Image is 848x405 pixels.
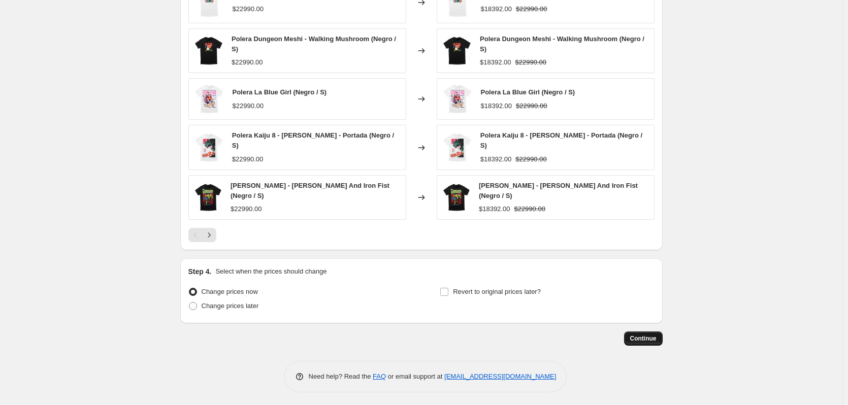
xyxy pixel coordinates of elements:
[481,101,512,111] div: $18392.00
[202,288,258,295] span: Change prices now
[232,57,263,68] div: $22990.00
[188,266,212,277] h2: Step 4.
[479,182,638,199] span: [PERSON_NAME] - [PERSON_NAME] And Iron Fist (Negro / S)
[515,57,546,68] strike: $22990.00
[194,182,222,213] img: 3_3b67c9e7-4d11-4a73-b351-0a3cf87b5c96_80x.webp
[202,228,216,242] button: Next
[232,35,396,53] span: Polera Dungeon Meshi - Walking Mushroom (Negro / S)
[202,302,259,310] span: Change prices later
[233,101,264,111] div: $22990.00
[194,84,224,114] img: 5_6360482e-541d-4039-bbf7-e55119572ab3_80x.webp
[215,266,327,277] p: Select when the prices should change
[231,182,389,199] span: [PERSON_NAME] - [PERSON_NAME] And Iron Fist (Negro / S)
[624,331,663,346] button: Continue
[442,84,473,114] img: 5_6360482e-541d-4039-bbf7-e55119572ab3_80x.webp
[232,154,263,164] div: $22990.00
[480,57,511,68] div: $18392.00
[516,4,547,14] strike: $22990.00
[630,334,657,343] span: Continue
[233,4,264,14] div: $22990.00
[442,132,472,163] img: 10_a934a274-5371-48fc-8dbd-cc04234e0841_80x.webp
[481,88,575,96] span: Polera La Blue Girl (Negro / S)
[442,36,472,66] img: 18_574188f9-829f-446c-8dab-4985c73fad81_80x.webp
[453,288,541,295] span: Revert to original prices later?
[188,228,216,242] nav: Pagination
[515,154,546,164] strike: $22990.00
[373,373,386,380] a: FAQ
[480,154,511,164] div: $18392.00
[479,204,510,214] div: $18392.00
[514,204,545,214] strike: $22990.00
[516,101,547,111] strike: $22990.00
[444,373,556,380] a: [EMAIL_ADDRESS][DOMAIN_NAME]
[194,132,224,163] img: 10_a934a274-5371-48fc-8dbd-cc04234e0841_80x.webp
[442,182,471,213] img: 3_3b67c9e7-4d11-4a73-b351-0a3cf87b5c96_80x.webp
[481,4,512,14] div: $18392.00
[232,131,394,149] span: Polera Kaiju 8 - [PERSON_NAME] - Portada (Negro / S)
[480,35,644,53] span: Polera Dungeon Meshi - Walking Mushroom (Negro / S)
[386,373,444,380] span: or email support at
[480,131,642,149] span: Polera Kaiju 8 - [PERSON_NAME] - Portada (Negro / S)
[231,204,262,214] div: $22990.00
[194,36,224,66] img: 18_574188f9-829f-446c-8dab-4985c73fad81_80x.webp
[233,88,327,96] span: Polera La Blue Girl (Negro / S)
[309,373,373,380] span: Need help? Read the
